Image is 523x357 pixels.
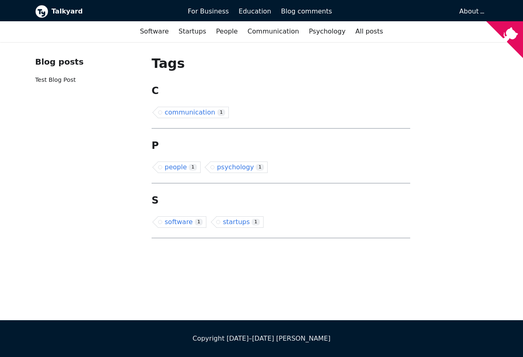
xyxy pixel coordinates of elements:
[152,55,410,72] h1: Tags
[152,194,410,207] h2: S
[276,4,337,18] a: Blog comments
[35,76,76,83] a: Test Blog Post
[243,25,304,38] a: Communication
[256,164,264,171] span: 1
[210,162,268,173] a: psychology1
[189,164,197,171] span: 1
[281,7,332,15] span: Blog comments
[216,216,264,228] a: startups1
[234,4,276,18] a: Education
[183,4,234,18] a: For Business
[152,139,410,152] h2: P
[188,7,229,15] span: For Business
[304,25,351,38] a: Psychology
[152,85,410,97] h2: C
[158,107,229,118] a: communication1
[35,55,139,69] div: Blog posts
[158,216,206,228] a: software1
[239,7,271,15] span: Education
[174,25,211,38] a: Startups
[217,109,226,116] span: 1
[35,333,488,344] div: Copyright [DATE]–[DATE] [PERSON_NAME]
[35,5,176,18] a: Talkyard logoTalkyard
[211,25,243,38] a: People
[252,219,260,226] span: 1
[351,25,388,38] a: All posts
[35,5,48,18] img: Talkyard logo
[158,162,201,173] a: people1
[195,219,203,226] span: 1
[459,7,483,15] a: About
[35,55,139,92] nav: Blog recent posts navigation
[135,25,174,38] a: Software
[51,6,176,17] b: Talkyard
